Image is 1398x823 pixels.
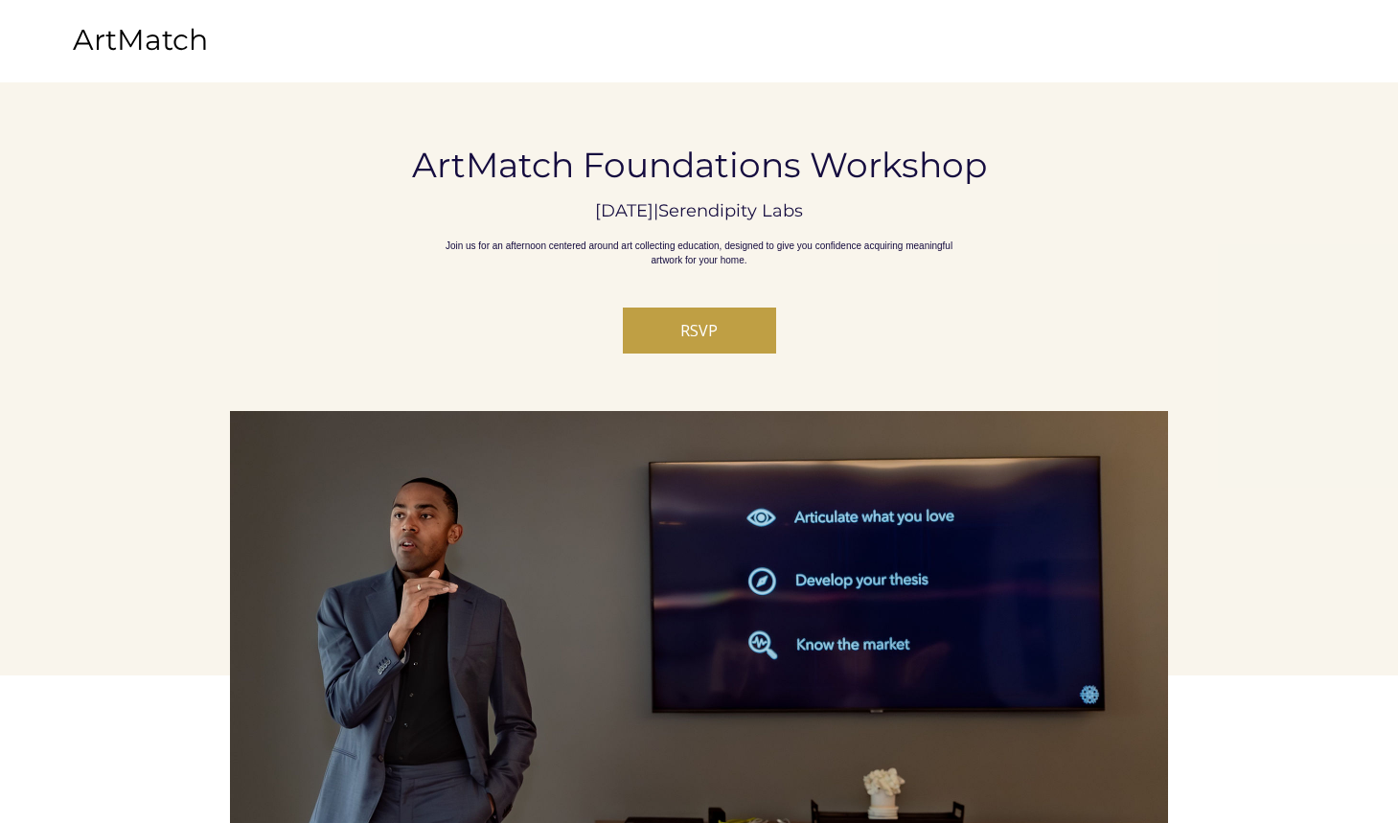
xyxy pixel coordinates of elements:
p: Join us for an afternoon centered around art collecting education, designed to give you confidenc... [431,239,968,267]
a: ArtMatch [73,22,208,57]
p: [DATE] [595,200,653,221]
p: Serendipity Labs [658,200,803,221]
h1: ArtMatch Foundations Workshop [295,145,1103,186]
button: RSVP [623,308,776,354]
span: | [653,200,658,221]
